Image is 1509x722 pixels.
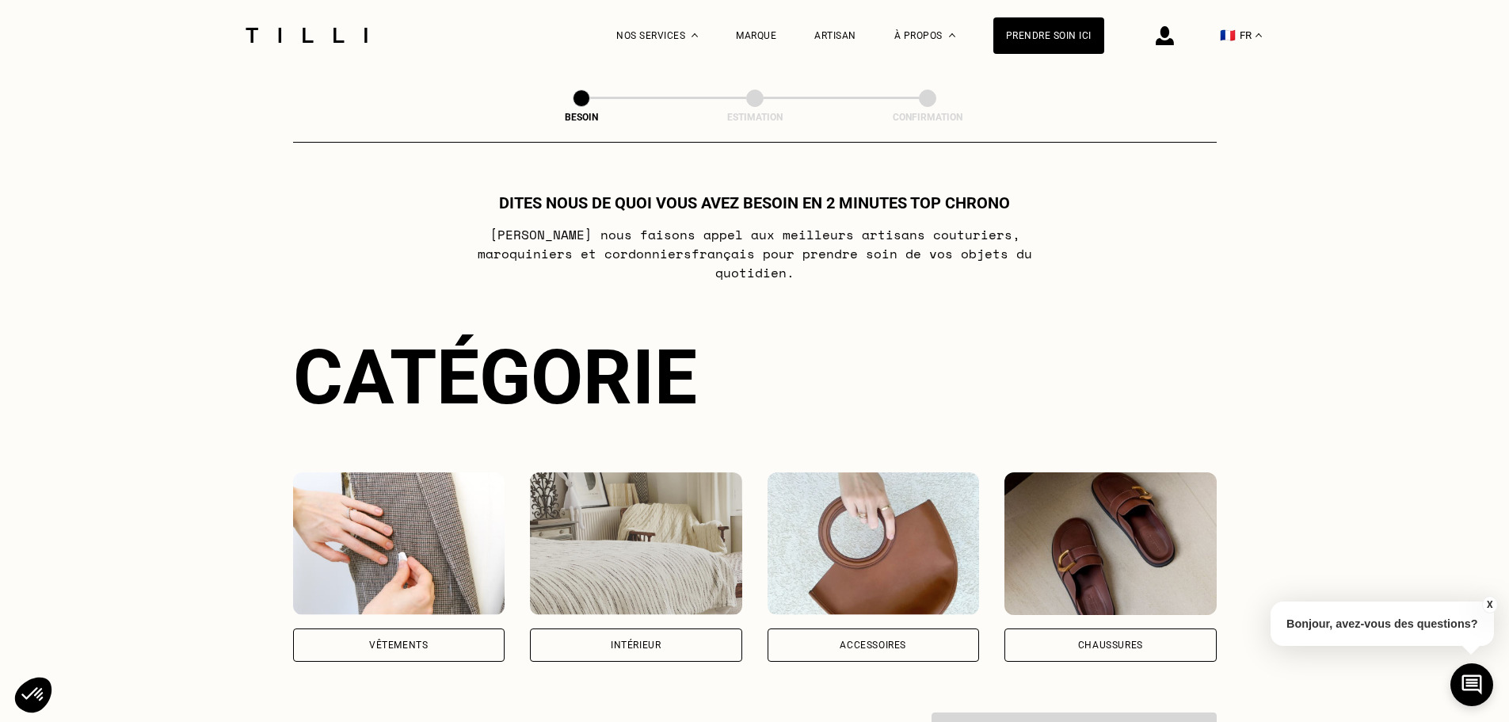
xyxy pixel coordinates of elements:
[440,225,1069,282] p: [PERSON_NAME] nous faisons appel aux meilleurs artisans couturiers , maroquiniers et cordonniers ...
[692,33,698,37] img: Menu déroulant
[293,333,1217,422] div: Catégorie
[240,28,373,43] img: Logo du service de couturière Tilli
[1256,33,1262,37] img: menu déroulant
[1078,640,1143,650] div: Chaussures
[949,33,955,37] img: Menu déroulant à propos
[499,193,1010,212] h1: Dites nous de quoi vous avez besoin en 2 minutes top chrono
[502,112,661,123] div: Besoin
[993,17,1104,54] a: Prendre soin ici
[676,112,834,123] div: Estimation
[369,640,428,650] div: Vêtements
[1004,472,1217,615] img: Chaussures
[768,472,980,615] img: Accessoires
[530,472,742,615] img: Intérieur
[1156,26,1174,45] img: icône connexion
[1220,28,1236,43] span: 🇫🇷
[1481,596,1497,613] button: X
[611,640,661,650] div: Intérieur
[293,472,505,615] img: Vêtements
[848,112,1007,123] div: Confirmation
[1271,602,1494,646] p: Bonjour, avez-vous des questions?
[736,30,776,41] a: Marque
[814,30,856,41] a: Artisan
[840,640,906,650] div: Accessoires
